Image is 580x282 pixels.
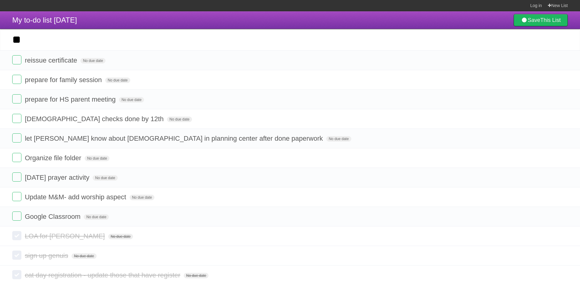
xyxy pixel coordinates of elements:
span: cat day registration - update those that have register [25,271,182,279]
span: prepare for family session [25,76,103,84]
span: No due date [130,195,154,200]
span: No due date [167,117,192,122]
span: prepare for HS parent meeting [25,96,117,103]
span: Update M&M- add worship aspect [25,193,127,201]
span: sign up genuis [25,252,70,259]
span: [DEMOGRAPHIC_DATA] checks done by 12th [25,115,165,123]
span: No due date [93,175,117,181]
label: Done [12,251,21,260]
span: No due date [326,136,351,142]
span: let [PERSON_NAME] know about [DEMOGRAPHIC_DATA] in planning center after done paperwork [25,135,324,142]
span: LOA for [PERSON_NAME] [25,232,106,240]
label: Done [12,153,21,162]
b: This List [540,17,561,23]
span: No due date [105,78,130,83]
span: No due date [85,156,109,161]
label: Done [12,94,21,103]
span: My to-do list [DATE] [12,16,77,24]
label: Done [12,55,21,64]
span: No due date [108,234,133,239]
span: Organize file folder [25,154,83,162]
label: Done [12,231,21,240]
span: No due date [84,214,109,220]
label: Done [12,114,21,123]
span: No due date [119,97,144,103]
label: Done [12,211,21,221]
label: Done [12,192,21,201]
span: reissue certificate [25,56,79,64]
span: No due date [80,58,105,63]
label: Done [12,75,21,84]
span: [DATE] prayer activity [25,174,91,181]
label: Done [12,270,21,279]
a: SaveThis List [514,14,568,26]
label: Done [12,133,21,143]
label: Done [12,172,21,182]
span: No due date [72,253,96,259]
span: Google Classroom [25,213,82,220]
span: No due date [184,273,209,278]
